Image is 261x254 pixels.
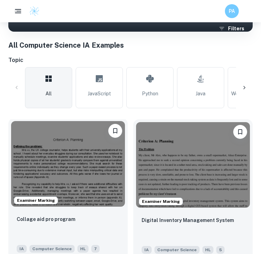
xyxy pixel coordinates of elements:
[216,246,225,254] span: 5
[108,124,122,138] button: Bookmark
[25,6,40,16] a: Clastify logo
[196,90,205,97] span: Java
[142,246,152,254] span: IA
[228,7,236,15] h6: PA
[17,215,75,223] p: Collage aid pro program
[8,56,253,64] h6: Topic
[29,6,40,16] img: Clastify logo
[17,245,27,253] span: IA
[91,245,100,253] span: 7
[202,246,213,254] span: HL
[225,4,239,18] button: PA
[233,125,247,139] button: Bookmark
[142,90,158,97] span: Python
[77,245,89,253] span: HL
[217,22,247,35] button: Filters
[30,245,75,253] span: Computer Science
[154,246,200,254] span: Computer Science
[11,121,125,207] img: Computer Science IA example thumbnail: Collage aid pro program
[8,40,253,50] h1: All Computer Science IA Examples
[14,197,58,204] span: Examiner Marking
[136,122,250,208] img: Computer Science IA example thumbnail: Digital Inventory Management System
[139,198,183,205] span: Examiner Marking
[88,90,111,97] span: JavaScript
[142,216,234,224] p: Digital Inventory Management System
[45,90,52,97] span: All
